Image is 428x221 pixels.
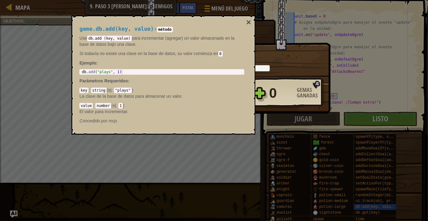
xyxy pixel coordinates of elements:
[79,61,96,65] span: Ejemplo
[79,87,244,99] div: ( )
[113,103,116,108] span: ej
[79,118,109,123] span: Concedido por
[95,103,111,109] code: number
[108,88,112,93] span: ej
[114,88,132,93] code: "plays"
[79,61,97,65] strong: :
[269,83,293,103] div: 0
[246,18,251,27] button: ×
[79,35,244,47] p: Use para incrementar (agregar) un valor almacenado en la base de datos bajo una clave.
[79,26,244,32] h4: -
[79,93,244,99] p: La clave de la base de datos para almacenar un valor.
[93,103,95,108] span: :
[79,118,118,123] em: mcp.
[116,103,118,108] span: :
[218,51,223,57] code: 0
[118,103,123,109] code: 1
[112,88,114,93] span: :
[87,36,132,41] code: db.add (key, value)
[91,88,107,93] code: string
[79,88,89,93] code: key
[79,26,154,32] span: game.db.add(key, value)
[297,87,324,98] div: Gemas Ganadas
[79,102,244,115] div: ( )
[89,88,91,93] span: :
[79,109,244,115] p: El valor para incrementar.
[79,103,93,109] code: value
[79,78,128,83] span: Parámetros Requeridos
[157,27,173,32] code: método
[79,50,244,57] p: Si todavía no existe una clave en la base de datos, su valor comienza en .
[128,78,129,83] span: :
